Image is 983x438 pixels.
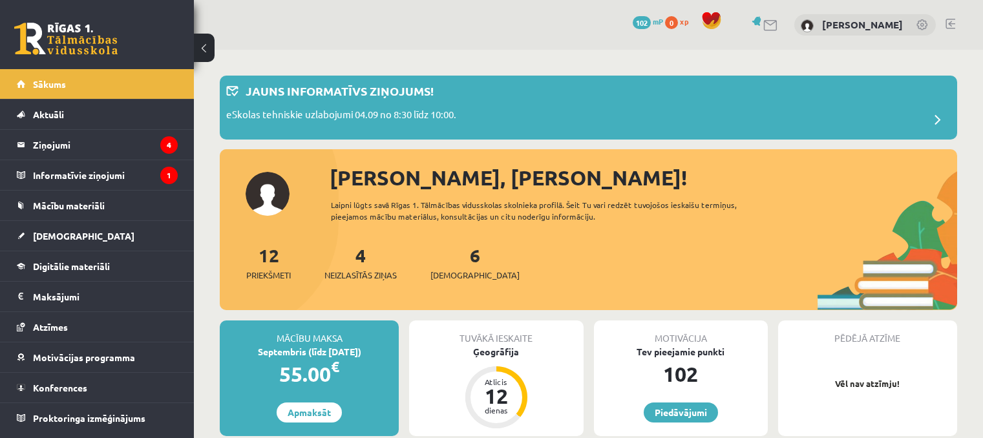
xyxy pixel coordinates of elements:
[822,18,903,31] a: [PERSON_NAME]
[246,82,434,99] p: Jauns informatīvs ziņojums!
[594,359,768,390] div: 102
[331,199,774,222] div: Laipni lūgts savā Rīgas 1. Tālmācības vidusskolas skolnieka profilā. Šeit Tu vari redzēt tuvojošo...
[801,19,814,32] img: Iļja Šestakovs
[785,377,951,390] p: Vēl nav atzīmju!
[409,345,583,430] a: Ģeogrāfija Atlicis 12 dienas
[33,130,178,160] legend: Ziņojumi
[160,167,178,184] i: 1
[33,200,105,211] span: Mācību materiāli
[33,230,134,242] span: [DEMOGRAPHIC_DATA]
[17,403,178,433] a: Proktoringa izmēģinājums
[226,82,951,133] a: Jauns informatīvs ziņojums! eSkolas tehniskie uzlabojumi 04.09 no 8:30 līdz 10:00.
[330,162,957,193] div: [PERSON_NAME], [PERSON_NAME]!
[594,345,768,359] div: Tev pieejamie punkti
[160,136,178,154] i: 4
[324,269,397,282] span: Neizlasītās ziņas
[665,16,678,29] span: 0
[331,357,339,376] span: €
[277,402,342,422] a: Apmaksāt
[17,251,178,281] a: Digitālie materiāli
[17,221,178,251] a: [DEMOGRAPHIC_DATA]
[477,386,516,406] div: 12
[33,260,110,272] span: Digitālie materiāli
[665,16,695,26] a: 0 xp
[220,320,399,345] div: Mācību maksa
[17,373,178,402] a: Konferences
[477,378,516,386] div: Atlicis
[633,16,651,29] span: 102
[17,342,178,372] a: Motivācijas programma
[17,282,178,311] a: Maksājumi
[33,160,178,190] legend: Informatīvie ziņojumi
[430,244,520,282] a: 6[DEMOGRAPHIC_DATA]
[653,16,663,26] span: mP
[33,382,87,393] span: Konferences
[477,406,516,414] div: dienas
[33,282,178,311] legend: Maksājumi
[680,16,688,26] span: xp
[17,69,178,99] a: Sākums
[17,312,178,342] a: Atzīmes
[644,402,718,422] a: Piedāvājumi
[220,345,399,359] div: Septembris (līdz [DATE])
[430,269,520,282] span: [DEMOGRAPHIC_DATA]
[33,351,135,363] span: Motivācijas programma
[33,109,64,120] span: Aktuāli
[246,269,291,282] span: Priekšmeti
[246,244,291,282] a: 12Priekšmeti
[33,321,68,333] span: Atzīmes
[17,191,178,220] a: Mācību materiāli
[33,78,66,90] span: Sākums
[33,412,145,424] span: Proktoringa izmēģinājums
[17,130,178,160] a: Ziņojumi4
[14,23,118,55] a: Rīgas 1. Tālmācības vidusskola
[409,345,583,359] div: Ģeogrāfija
[324,244,397,282] a: 4Neizlasītās ziņas
[226,107,456,125] p: eSkolas tehniskie uzlabojumi 04.09 no 8:30 līdz 10:00.
[633,16,663,26] a: 102 mP
[409,320,583,345] div: Tuvākā ieskaite
[594,320,768,345] div: Motivācija
[220,359,399,390] div: 55.00
[17,99,178,129] a: Aktuāli
[778,320,957,345] div: Pēdējā atzīme
[17,160,178,190] a: Informatīvie ziņojumi1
